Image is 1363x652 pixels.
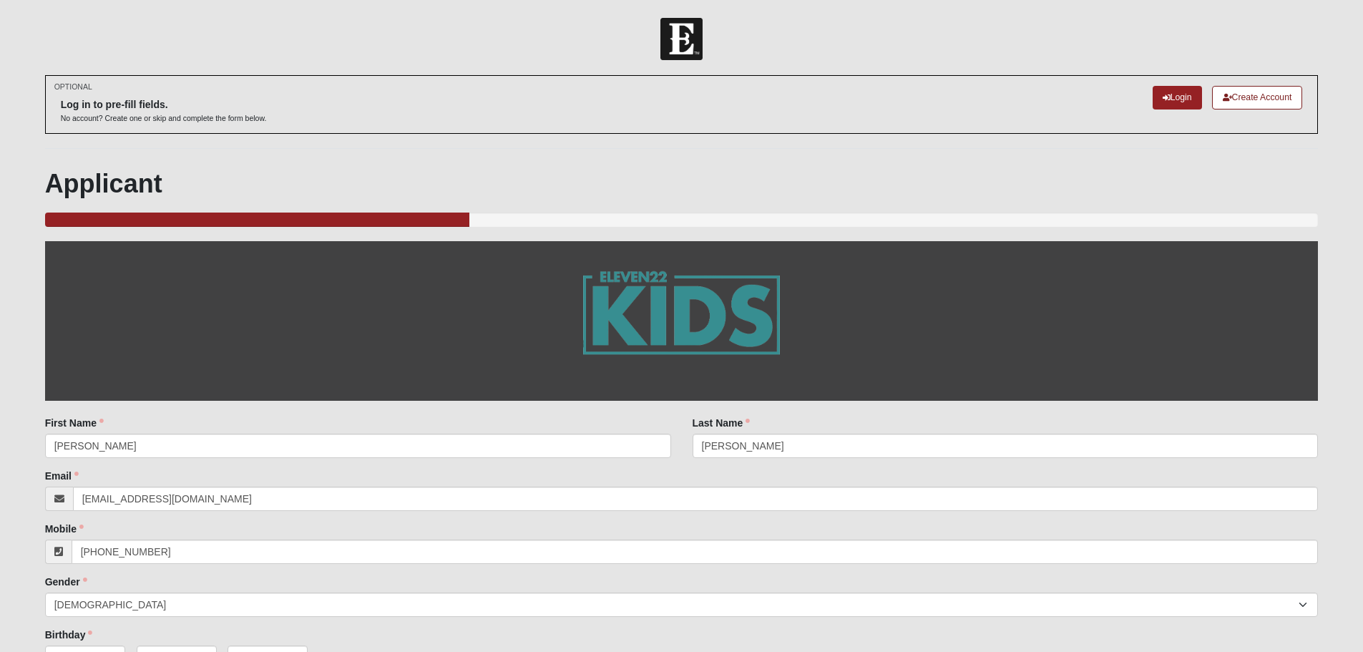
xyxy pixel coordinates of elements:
img: Church of Eleven22 Logo [660,18,703,60]
h6: Log in to pre-fill fields. [61,99,267,111]
p: No account? Create one or skip and complete the form below. [61,113,267,124]
label: Last Name [693,416,751,430]
label: Gender [45,575,87,589]
a: Create Account [1212,86,1303,110]
label: First Name [45,416,104,430]
label: Birthday [45,628,93,642]
small: OPTIONAL [54,82,92,92]
label: Mobile [45,522,84,536]
img: GetImage.ashx [555,241,809,401]
label: Email [45,469,79,483]
a: Login [1153,86,1202,110]
h1: Applicant [45,168,1319,199]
